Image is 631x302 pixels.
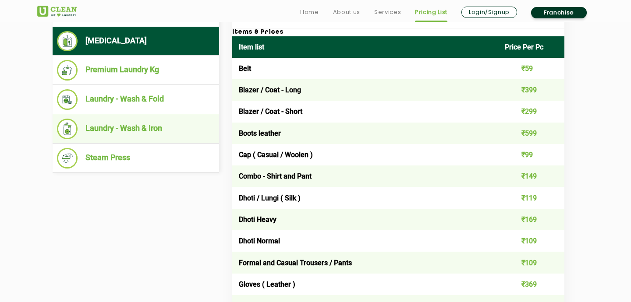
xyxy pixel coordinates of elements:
td: Gloves ( Leather ) [232,274,498,295]
li: Laundry - Wash & Iron [57,119,215,139]
td: ₹149 [498,165,565,187]
li: [MEDICAL_DATA] [57,31,215,51]
img: UClean Laundry and Dry Cleaning [37,6,77,17]
img: Laundry - Wash & Fold [57,89,78,110]
td: Dhoti / Lungi ( Silk ) [232,187,498,208]
li: Laundry - Wash & Fold [57,89,215,110]
td: Cap ( Casual / Woolen ) [232,144,498,165]
td: ₹119 [498,187,565,208]
img: Premium Laundry Kg [57,60,78,81]
td: ₹109 [498,230,565,252]
a: About us [333,7,360,18]
h3: Items & Prices [232,28,564,36]
a: Pricing List [415,7,447,18]
img: Laundry - Wash & Iron [57,119,78,139]
img: Dry Cleaning [57,31,78,51]
td: ₹109 [498,252,565,273]
td: Dhoti Normal [232,230,498,252]
td: Formal and Casual Trousers / Pants [232,252,498,273]
li: Steam Press [57,148,215,169]
td: Boots leather [232,123,498,144]
a: Login/Signup [461,7,517,18]
td: Belt [232,58,498,79]
td: ₹99 [498,144,565,165]
td: ₹599 [498,123,565,144]
th: Price Per Pc [498,36,565,58]
td: Blazer / Coat - Short [232,101,498,122]
td: ₹59 [498,58,565,79]
img: Steam Press [57,148,78,169]
td: ₹369 [498,274,565,295]
a: Home [300,7,319,18]
td: Dhoti Heavy [232,209,498,230]
a: Services [374,7,401,18]
a: Franchise [531,7,587,18]
th: Item list [232,36,498,58]
li: Premium Laundry Kg [57,60,215,81]
td: ₹299 [498,101,565,122]
td: ₹399 [498,79,565,101]
td: Combo - Shirt and Pant [232,165,498,187]
td: Blazer / Coat - Long [232,79,498,101]
td: ₹169 [498,209,565,230]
